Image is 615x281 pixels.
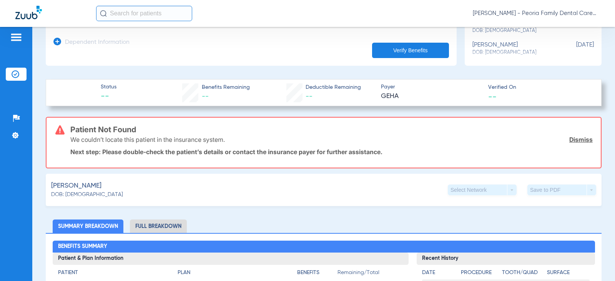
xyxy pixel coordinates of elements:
h3: Patient Not Found [70,126,593,133]
h4: Benefits [297,269,337,277]
a: Dismiss [569,136,593,143]
h3: Patient & Plan Information [53,253,409,265]
span: -- [202,93,209,100]
span: DOB: [DEMOGRAPHIC_DATA] [472,27,555,34]
span: Deductible Remaining [306,83,361,91]
span: Benefits Remaining [202,83,250,91]
h2: Benefits Summary [53,241,595,253]
h3: Dependent Information [65,39,130,47]
span: [DATE] [555,42,594,56]
app-breakdown-title: Procedure [461,269,499,279]
h4: Tooth/Quad [502,269,544,277]
span: Payer [381,83,482,91]
h4: Patient [58,269,164,277]
h4: Procedure [461,269,499,277]
li: Summary Breakdown [53,219,123,233]
span: [PERSON_NAME] - Peoria Family Dental Care [473,10,600,17]
app-breakdown-title: Tooth/Quad [502,269,544,279]
div: [PERSON_NAME] [472,42,555,56]
img: hamburger-icon [10,33,22,42]
h4: Surface [547,269,589,277]
span: Verified On [488,83,589,91]
p: We couldn’t locate this patient in the insurance system. [70,136,225,143]
h4: Plan [178,269,284,277]
span: [PERSON_NAME] [51,181,101,191]
span: GEHA [381,91,482,101]
span: Remaining/Total [337,269,403,279]
app-breakdown-title: Benefits [297,269,337,279]
li: Full Breakdown [130,219,187,233]
img: Search Icon [100,10,107,17]
app-breakdown-title: Surface [547,269,589,279]
p: Next step: Please double-check the patient’s details or contact the insurance payer for further a... [70,148,593,156]
span: -- [101,91,116,102]
span: -- [306,93,312,100]
app-breakdown-title: Date [422,269,454,279]
img: Zuub Logo [15,6,42,19]
span: DOB: [DEMOGRAPHIC_DATA] [472,49,555,56]
h3: Recent History [417,253,595,265]
img: error-icon [55,125,65,135]
h4: Date [422,269,454,277]
span: Status [101,83,116,91]
span: -- [488,92,497,100]
span: DOB: [DEMOGRAPHIC_DATA] [51,191,123,199]
input: Search for patients [96,6,192,21]
button: Verify Benefits [372,43,449,58]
